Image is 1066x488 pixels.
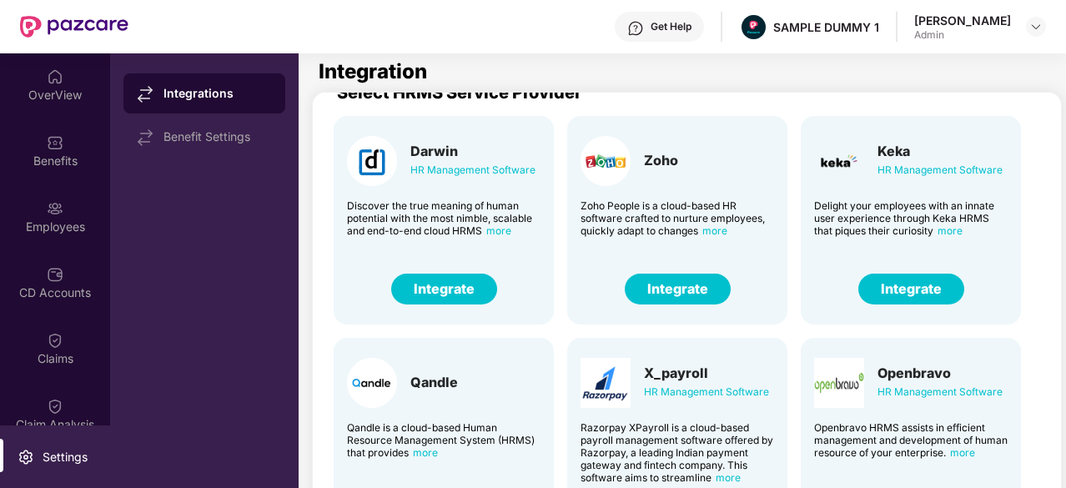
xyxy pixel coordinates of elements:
span: more [413,446,438,459]
img: Card Logo [347,136,397,186]
img: svg+xml;base64,PHN2ZyB4bWxucz0iaHR0cDovL3d3dy53My5vcmcvMjAwMC9zdmciIHdpZHRoPSIxNy44MzIiIGhlaWdodD... [137,86,153,103]
img: svg+xml;base64,PHN2ZyBpZD0iSGVscC0zMngzMiIgeG1sbnM9Imh0dHA6Ly93d3cudzMub3JnLzIwMDAvc3ZnIiB3aWR0aD... [627,20,644,37]
img: svg+xml;base64,PHN2ZyBpZD0iSG9tZSIgeG1sbnM9Imh0dHA6Ly93d3cudzMub3JnLzIwMDAvc3ZnIiB3aWR0aD0iMjAiIG... [47,68,63,85]
h1: Integration [319,62,427,82]
div: Delight your employees with an innate user experience through Keka HRMS that piques their curiosity [814,199,1008,237]
div: Get Help [651,20,691,33]
div: Razorpay XPayroll is a cloud-based payroll management software offered by Razorpay, a leading Ind... [581,421,774,484]
div: HR Management Software [410,161,536,179]
img: svg+xml;base64,PHN2ZyBpZD0iQ0RfQWNjb3VudHMiIGRhdGEtbmFtZT0iQ0QgQWNjb3VudHMiIHhtbG5zPSJodHRwOi8vd3... [47,266,63,283]
img: Card Logo [814,358,864,408]
div: SAMPLE DUMMY 1 [773,19,879,35]
div: [PERSON_NAME] [914,13,1011,28]
div: Zoho People is a cloud-based HR software crafted to nurture employees, quickly adapt to changes [581,199,774,237]
div: Openbravo [877,365,1003,381]
div: Darwin [410,143,536,159]
div: Keka [877,143,1003,159]
div: Discover the true meaning of human potential with the most nimble, scalable and end-to-end cloud ... [347,199,541,237]
div: Zoho [644,152,678,169]
img: Card Logo [581,358,631,408]
div: X_payroll [644,365,769,381]
img: svg+xml;base64,PHN2ZyBpZD0iQmVuZWZpdHMiIHhtbG5zPSJodHRwOi8vd3d3LnczLm9yZy8yMDAwL3N2ZyIgd2lkdGg9Ij... [47,134,63,151]
div: Openbravo HRMS assists in efficient management and development of human resource of your enterprise. [814,421,1008,459]
button: Integrate [858,274,964,304]
span: more [716,471,741,484]
img: Card Logo [581,136,631,186]
img: svg+xml;base64,PHN2ZyBpZD0iU2V0dGluZy0yMHgyMCIgeG1sbnM9Imh0dHA6Ly93d3cudzMub3JnLzIwMDAvc3ZnIiB3aW... [18,449,34,465]
img: svg+xml;base64,PHN2ZyBpZD0iQ2xhaW0iIHhtbG5zPSJodHRwOi8vd3d3LnczLm9yZy8yMDAwL3N2ZyIgd2lkdGg9IjIwIi... [47,398,63,415]
img: Pazcare_Alternative_logo-01-01.png [742,15,766,39]
img: Card Logo [347,358,397,408]
div: Qandle [410,374,458,390]
img: New Pazcare Logo [20,16,128,38]
div: HR Management Software [877,161,1003,179]
img: svg+xml;base64,PHN2ZyB4bWxucz0iaHR0cDovL3d3dy53My5vcmcvMjAwMC9zdmciIHdpZHRoPSIxNy44MzIiIGhlaWdodD... [137,129,153,146]
span: more [702,224,727,237]
span: more [938,224,963,237]
div: Settings [38,449,93,465]
img: svg+xml;base64,PHN2ZyBpZD0iQ2xhaW0iIHhtbG5zPSJodHRwOi8vd3d3LnczLm9yZy8yMDAwL3N2ZyIgd2lkdGg9IjIwIi... [47,332,63,349]
button: Integrate [391,274,497,304]
div: Admin [914,28,1011,42]
img: svg+xml;base64,PHN2ZyBpZD0iRW1wbG95ZWVzIiB4bWxucz0iaHR0cDovL3d3dy53My5vcmcvMjAwMC9zdmciIHdpZHRoPS... [47,200,63,217]
div: HR Management Software [877,383,1003,401]
button: Integrate [625,274,731,304]
div: Benefit Settings [163,130,272,143]
img: Card Logo [814,136,864,186]
span: more [950,446,975,459]
div: Integrations [163,85,272,102]
span: more [486,224,511,237]
div: HR Management Software [644,383,769,401]
img: svg+xml;base64,PHN2ZyBpZD0iRHJvcGRvd24tMzJ4MzIiIHhtbG5zPSJodHRwOi8vd3d3LnczLm9yZy8yMDAwL3N2ZyIgd2... [1029,20,1043,33]
div: Qandle is a cloud-based Human Resource Management System (HRMS) that provides [347,421,541,459]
